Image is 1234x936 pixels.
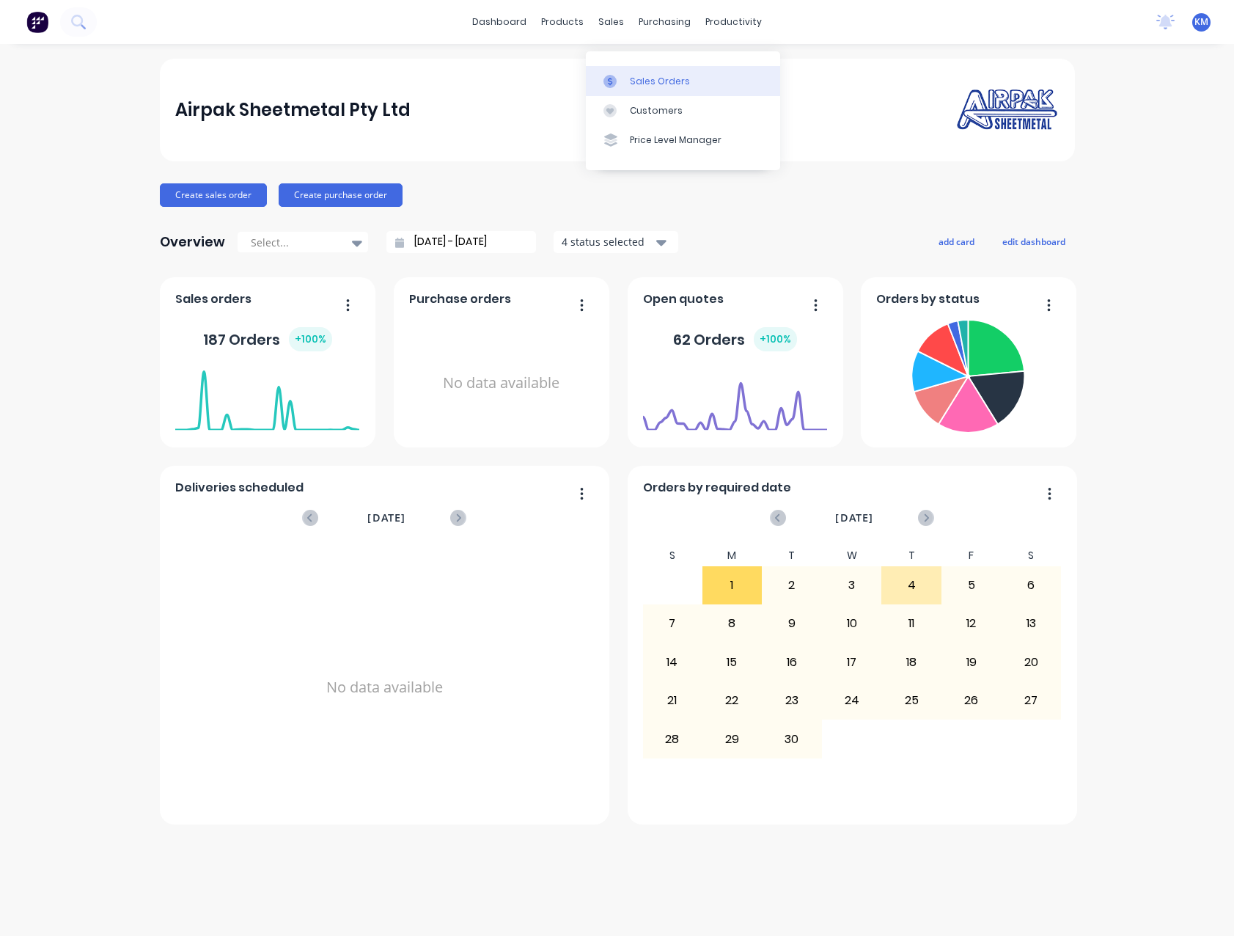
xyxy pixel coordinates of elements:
div: 3 [823,567,881,604]
div: W [822,545,882,566]
div: 19 [942,644,1001,681]
div: S [1001,545,1061,566]
div: 29 [703,720,762,757]
div: 4 status selected [562,234,654,249]
div: 26 [942,682,1001,719]
div: sales [591,11,631,33]
div: 8 [703,605,762,642]
div: 7 [643,605,702,642]
div: 13 [1002,605,1060,642]
span: Open quotes [643,290,724,308]
a: Sales Orders [586,66,780,95]
div: productivity [698,11,769,33]
img: Airpak Sheetmetal Pty Ltd [956,87,1059,133]
span: Orders by status [876,290,980,308]
div: purchasing [631,11,698,33]
div: 27 [1002,682,1060,719]
span: [DATE] [367,510,405,526]
span: KM [1194,15,1208,29]
div: M [702,545,763,566]
div: 22 [703,682,762,719]
div: Airpak Sheetmetal Pty Ltd [175,95,411,125]
span: Sales orders [175,290,251,308]
div: Customers [630,104,683,117]
div: Overview [160,227,225,257]
div: 1 [703,567,762,604]
button: edit dashboard [993,232,1075,251]
div: 187 Orders [203,327,332,351]
div: 30 [763,720,821,757]
div: 14 [643,644,702,681]
div: Sales Orders [630,75,690,88]
div: + 100 % [754,327,797,351]
div: S [642,545,702,566]
div: 12 [942,605,1001,642]
div: No data available [175,545,593,830]
span: Purchase orders [409,290,511,308]
a: Price Level Manager [586,125,780,155]
div: Price Level Manager [630,134,721,147]
div: F [941,545,1002,566]
button: Create sales order [160,183,267,207]
div: 6 [1002,567,1060,604]
div: 25 [882,682,941,719]
div: 62 Orders [673,327,797,351]
div: No data available [409,314,593,453]
div: 9 [763,605,821,642]
button: add card [929,232,984,251]
div: T [881,545,941,566]
div: 4 [882,567,941,604]
div: 16 [763,644,821,681]
div: 15 [703,644,762,681]
span: [DATE] [835,510,873,526]
img: Factory [26,11,48,33]
div: 28 [643,720,702,757]
button: Create purchase order [279,183,403,207]
div: T [762,545,822,566]
div: products [534,11,591,33]
div: 5 [942,567,1001,604]
div: 10 [823,605,881,642]
div: 11 [882,605,941,642]
button: 4 status selected [554,231,678,253]
div: 17 [823,644,881,681]
div: 23 [763,682,821,719]
div: 24 [823,682,881,719]
div: 2 [763,567,821,604]
div: 18 [882,644,941,681]
a: Customers [586,96,780,125]
div: 20 [1002,644,1060,681]
a: dashboard [465,11,534,33]
div: 21 [643,682,702,719]
div: + 100 % [289,327,332,351]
